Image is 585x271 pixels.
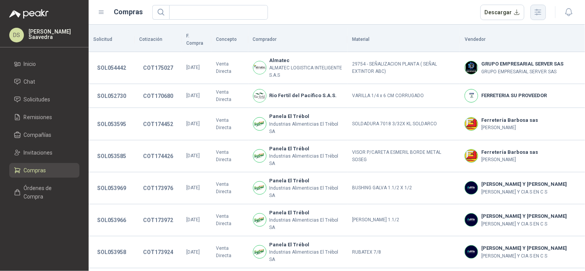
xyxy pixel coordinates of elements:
[347,140,460,172] td: VISOR P/CARETA ESMERIL BORDE METAL SOSEG
[89,28,135,52] th: Solicitud
[481,244,567,252] b: [PERSON_NAME] Y [PERSON_NAME]
[465,214,478,226] img: Company Logo
[211,204,248,236] td: Venta Directa
[481,212,567,220] b: [PERSON_NAME] Y [PERSON_NAME]
[347,204,460,236] td: [PERSON_NAME] 1.1/2
[347,28,460,52] th: Material
[114,7,143,17] h1: Compras
[24,184,72,201] span: Órdenes de Compra
[24,131,52,139] span: Compañías
[9,57,79,71] a: Inicio
[9,9,49,19] img: Logo peakr
[347,84,460,108] td: VARILLA 1/4 x 6 CM CORRUGADO
[186,65,200,70] span: [DATE]
[24,166,46,175] span: Compras
[9,110,79,125] a: Remisiones
[139,245,177,259] button: COT173924
[211,52,248,84] td: Venta Directa
[465,182,478,194] img: Company Logo
[248,28,348,52] th: Comprador
[139,213,177,227] button: COT173972
[270,64,343,79] p: ALMATEC LOGISTICA INTELIGENTE S.A.S
[24,60,36,68] span: Inicio
[270,217,343,231] p: Industrias Alimenticias El Trébol SA
[211,140,248,172] td: Venta Directa
[211,108,248,140] td: Venta Directa
[481,156,538,163] p: [PERSON_NAME]
[24,148,53,157] span: Invitaciones
[253,118,266,130] img: Company Logo
[347,108,460,140] td: SOLDADURA 7018 3/32X KL SOLDARCO
[347,52,460,84] td: 29754 - SEÑALIZACION PLANTA ( SEÑAL EXTINTOR ABC)
[270,241,343,249] b: Panela El Trébol
[481,116,538,124] b: Ferretería Barbosa sas
[253,182,266,194] img: Company Logo
[186,185,200,190] span: [DATE]
[93,89,130,103] button: SOL052730
[270,153,343,167] p: Industrias Alimenticias El Trébol SA
[211,84,248,108] td: Venta Directa
[93,245,130,259] button: SOL053958
[186,217,200,222] span: [DATE]
[270,209,343,217] b: Panela El Trébol
[347,236,460,268] td: RUBATEX 7/8
[270,145,343,153] b: Panela El Trébol
[24,95,51,104] span: Solicitudes
[24,77,35,86] span: Chat
[211,172,248,204] td: Venta Directa
[270,57,343,64] b: Almatec
[186,249,200,255] span: [DATE]
[139,181,177,195] button: COT173976
[465,89,478,102] img: Company Logo
[481,60,563,68] b: GRUPO EMPRESARIAL SERVER SAS
[481,221,567,228] p: [PERSON_NAME] Y CIA S EN C S
[481,148,538,156] b: Ferretería Barbosa sas
[481,124,538,131] p: [PERSON_NAME]
[186,121,200,126] span: [DATE]
[460,28,585,52] th: Vendedor
[9,181,79,204] a: Órdenes de Compra
[9,145,79,160] a: Invitaciones
[93,181,130,195] button: SOL053969
[211,236,248,268] td: Venta Directa
[93,213,130,227] button: SOL053966
[93,61,130,75] button: SOL054442
[29,29,79,40] p: [PERSON_NAME] Saavedra
[270,249,343,263] p: Industrias Alimenticias El Trébol SA
[481,252,567,260] p: [PERSON_NAME] Y CIA S EN C S
[481,189,567,196] p: [PERSON_NAME] Y CIA S EN C S
[481,92,547,99] b: FERRETERIA SU PROVEEDOR
[253,246,266,258] img: Company Logo
[270,121,343,135] p: Industrias Alimenticias El Trébol SA
[253,61,266,74] img: Company Logo
[481,180,567,188] b: [PERSON_NAME] Y [PERSON_NAME]
[270,177,343,185] b: Panela El Trébol
[465,150,478,162] img: Company Logo
[270,113,343,120] b: Panela El Trébol
[270,92,337,99] b: Rio Fertil del Pacífico S.A.S.
[135,28,182,52] th: Cotización
[139,61,177,75] button: COT175027
[253,89,266,102] img: Company Logo
[139,117,177,131] button: COT174452
[139,89,177,103] button: COT170680
[93,117,130,131] button: SOL053595
[481,68,563,76] p: GRUPO EMPRESARIAL SERVER SAS
[465,118,478,130] img: Company Logo
[465,61,478,74] img: Company Logo
[211,28,248,52] th: Concepto
[347,172,460,204] td: BUSHING GALVA 1.1/2 X 1/2
[139,149,177,163] button: COT174426
[9,74,79,89] a: Chat
[186,153,200,158] span: [DATE]
[253,214,266,226] img: Company Logo
[182,28,211,52] th: F. Compra
[9,128,79,142] a: Compañías
[9,28,24,42] div: DS
[24,113,52,121] span: Remisiones
[253,150,266,162] img: Company Logo
[465,246,478,258] img: Company Logo
[270,185,343,199] p: Industrias Alimenticias El Trébol SA
[186,93,200,98] span: [DATE]
[480,5,525,20] button: Descargar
